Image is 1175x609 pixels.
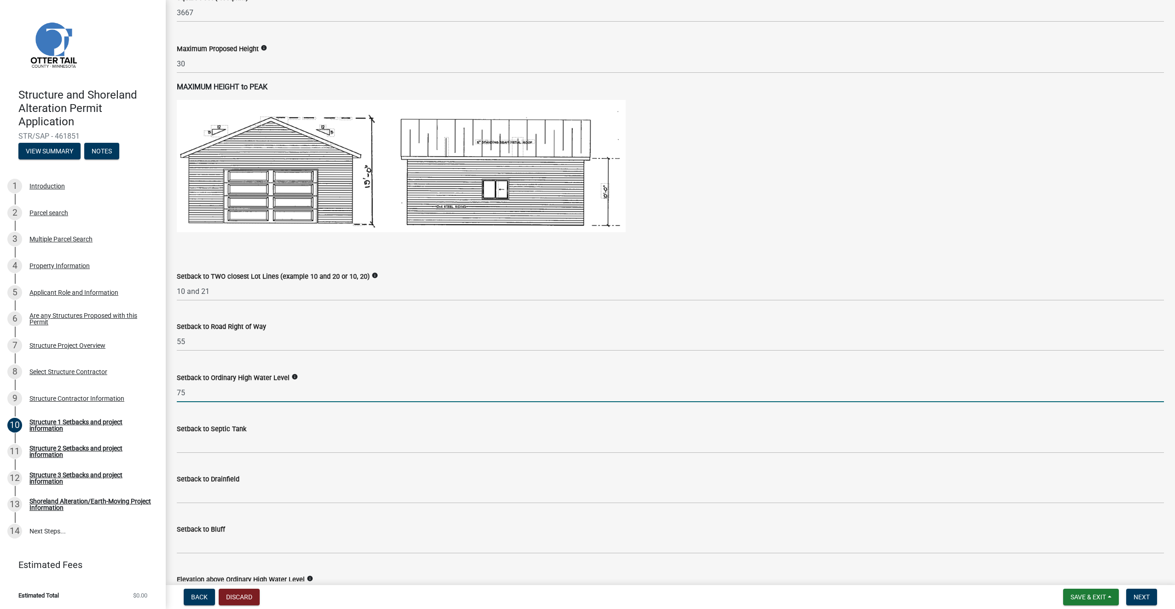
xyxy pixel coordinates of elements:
label: Setback to Road Right of Way [177,324,266,330]
label: Setback to Bluff [177,527,225,533]
img: image_42e23c4b-ffdd-47ad-946e-070c62857ad5.png [177,100,626,232]
div: Structure 2 Setbacks and project information [29,445,151,458]
span: Save & Exit [1070,593,1106,601]
div: 2 [7,205,22,220]
div: Introduction [29,183,65,189]
label: Setback to Septic Tank [177,426,246,433]
a: Estimated Fees [7,556,151,574]
div: 5 [7,285,22,300]
div: Applicant Role and Information [29,289,118,296]
div: 4 [7,258,22,273]
wm-modal-confirm: Summary [18,148,81,156]
i: info [291,374,298,380]
div: 3 [7,232,22,246]
button: Discard [219,589,260,605]
i: info [261,45,267,51]
h4: Structure and Shoreland Alteration Permit Application [18,88,158,128]
div: Select Structure Contractor [29,369,107,375]
div: 12 [7,471,22,486]
wm-modal-confirm: Notes [84,148,119,156]
i: info [372,272,378,279]
button: View Summary [18,143,81,159]
div: Are any Structures Proposed with this Permit [29,312,151,325]
div: Structure 1 Setbacks and project information [29,419,151,432]
span: STR/SAP - 461851 [18,132,147,141]
i: info [307,575,313,582]
img: Otter Tail County, Minnesota [18,10,87,79]
span: Back [191,593,208,601]
div: 14 [7,524,22,539]
div: Property Information [29,263,90,269]
div: 7 [7,338,22,353]
div: 10 [7,418,22,433]
button: Save & Exit [1063,589,1119,605]
label: Maximum Proposed Height [177,46,259,53]
span: Next [1134,593,1150,601]
label: Setback to Drainfield [177,476,239,483]
div: 11 [7,444,22,459]
div: 9 [7,391,22,406]
div: Structure 3 Setbacks and project information [29,472,151,485]
button: Back [184,589,215,605]
label: Setback to Ordinary High Water Level [177,375,290,381]
button: Notes [84,143,119,159]
div: Structure Project Overview [29,342,105,349]
div: 13 [7,497,22,512]
div: Multiple Parcel Search [29,236,93,242]
div: 1 [7,179,22,193]
span: Estimated Total [18,592,59,598]
strong: MAXIMUM HEIGHT to PEAK [177,82,268,91]
div: 6 [7,311,22,326]
label: Elevation above Ordinary High Water Level [177,577,305,583]
div: Shoreland Alteration/Earth-Moving Project Information [29,498,151,511]
label: Setback to TWO closest Lot Lines (example 10 and 20 or 10, 20) [177,274,370,280]
div: Parcel search [29,210,68,216]
span: $0.00 [133,592,147,598]
div: 8 [7,364,22,379]
div: Structure Contractor Information [29,395,124,402]
button: Next [1126,589,1157,605]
